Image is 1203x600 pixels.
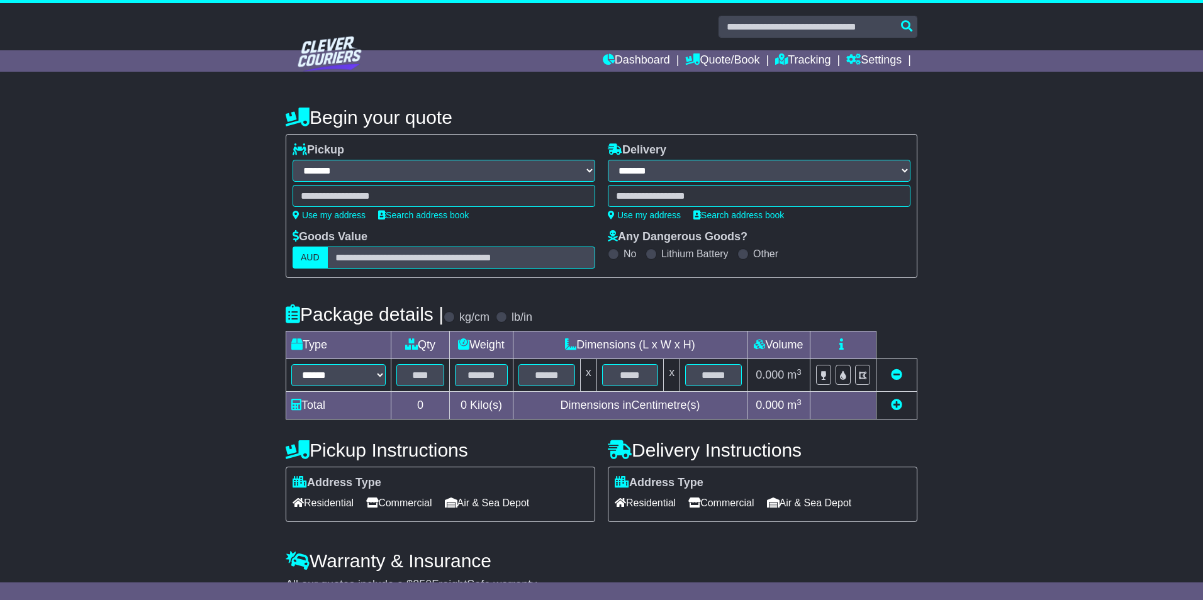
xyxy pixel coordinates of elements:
td: x [664,359,680,392]
span: Residential [615,493,676,513]
label: Goods Value [293,230,367,244]
span: m [787,399,802,411]
span: 0.000 [756,369,784,381]
span: Air & Sea Depot [445,493,530,513]
label: Pickup [293,143,344,157]
a: Search address book [693,210,784,220]
label: lb/in [512,311,532,325]
a: Remove this item [891,369,902,381]
h4: Begin your quote [286,107,917,128]
label: Lithium Battery [661,248,729,260]
td: Kilo(s) [450,392,513,419]
label: Other [753,248,778,260]
label: Address Type [615,476,703,490]
td: Volume [747,331,810,359]
td: Qty [391,331,450,359]
label: Any Dangerous Goods? [608,230,747,244]
div: All our quotes include a $ FreightSafe warranty. [286,578,917,592]
span: Air & Sea Depot [767,493,852,513]
a: Settings [846,50,902,72]
span: Residential [293,493,354,513]
h4: Warranty & Insurance [286,550,917,571]
td: Weight [450,331,513,359]
span: Commercial [366,493,432,513]
span: m [787,369,802,381]
label: Delivery [608,143,666,157]
sup: 3 [797,367,802,377]
td: Type [286,331,391,359]
label: kg/cm [459,311,490,325]
a: Tracking [775,50,831,72]
h4: Pickup Instructions [286,440,595,460]
h4: Delivery Instructions [608,440,917,460]
span: 0.000 [756,399,784,411]
a: Use my address [293,210,366,220]
label: No [624,248,636,260]
a: Search address book [378,210,469,220]
sup: 3 [797,397,802,407]
td: x [580,359,596,392]
a: Use my address [608,210,681,220]
label: Address Type [293,476,381,490]
a: Add new item [891,399,902,411]
td: Total [286,392,391,419]
a: Quote/Book [685,50,759,72]
td: Dimensions (L x W x H) [513,331,747,359]
label: AUD [293,247,328,269]
td: 0 [391,392,450,419]
span: 0 [461,399,467,411]
span: Commercial [688,493,754,513]
h4: Package details | [286,304,444,325]
td: Dimensions in Centimetre(s) [513,392,747,419]
span: 250 [413,578,432,591]
a: Dashboard [603,50,670,72]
